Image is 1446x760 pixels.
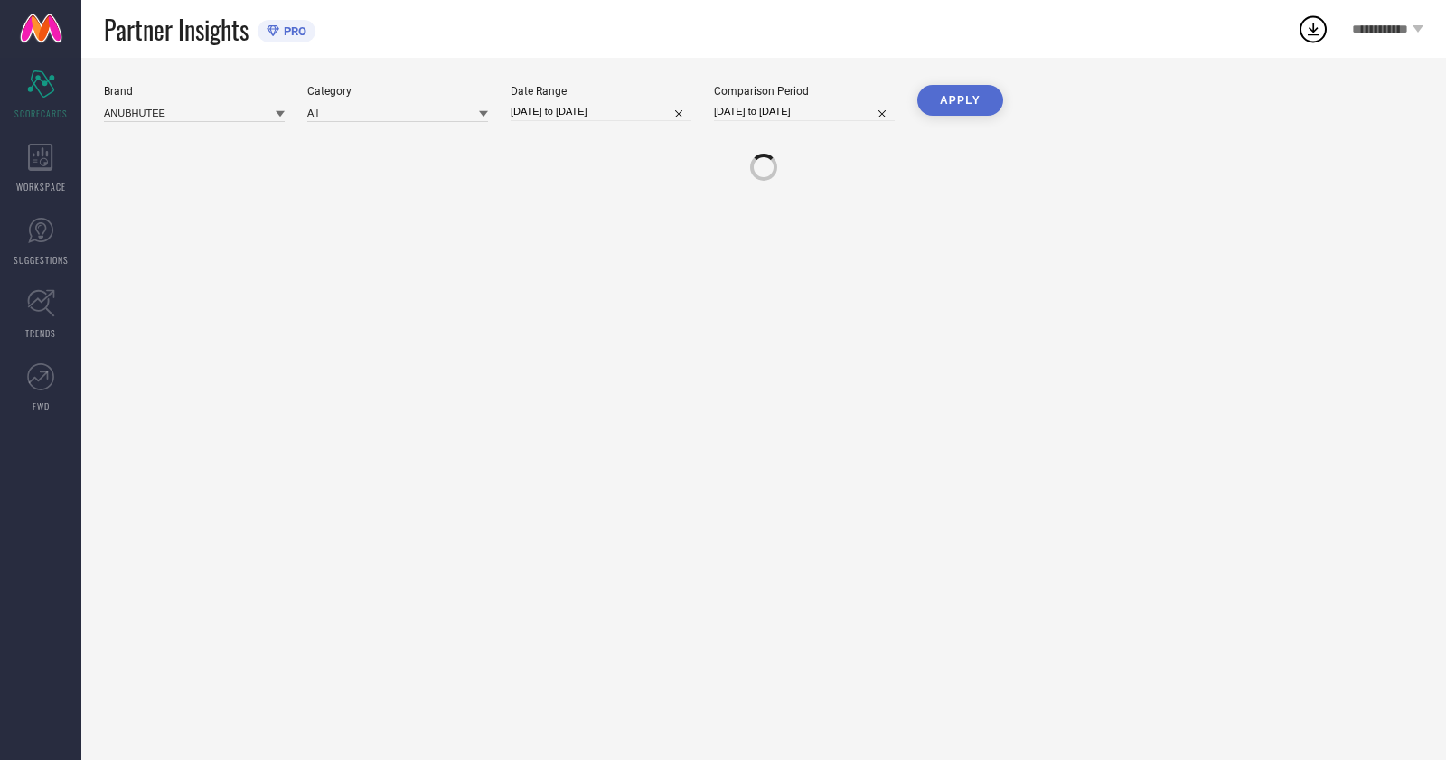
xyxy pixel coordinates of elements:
[917,85,1003,116] button: APPLY
[14,253,69,267] span: SUGGESTIONS
[1297,13,1329,45] div: Open download list
[104,11,249,48] span: Partner Insights
[25,326,56,340] span: TRENDS
[104,85,285,98] div: Brand
[714,85,895,98] div: Comparison Period
[307,85,488,98] div: Category
[16,180,66,193] span: WORKSPACE
[714,102,895,121] input: Select comparison period
[511,85,691,98] div: Date Range
[279,24,306,38] span: PRO
[33,399,50,413] span: FWD
[14,107,68,120] span: SCORECARDS
[511,102,691,121] input: Select date range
